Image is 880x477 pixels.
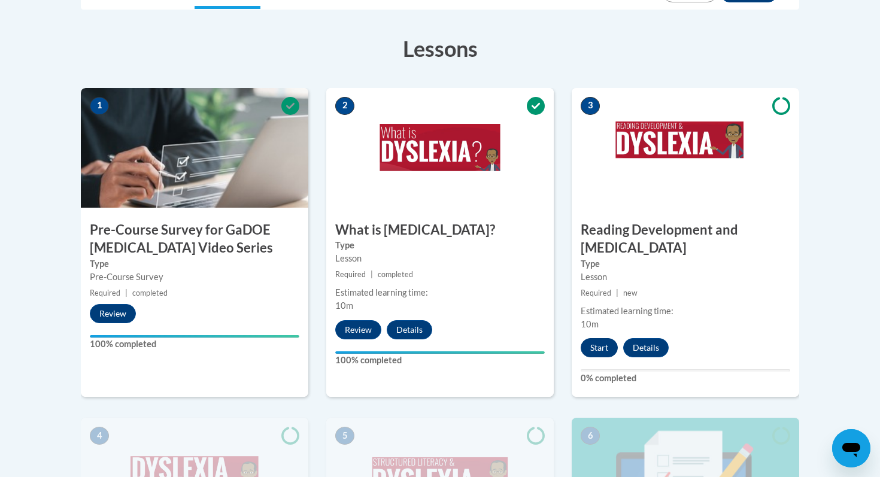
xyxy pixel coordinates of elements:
label: 100% completed [335,354,545,367]
span: 4 [90,427,109,445]
span: | [125,288,128,297]
span: | [371,270,373,279]
span: 10m [581,319,599,329]
div: Your progress [90,335,299,338]
span: new [623,288,638,297]
img: Course Image [81,88,308,208]
span: completed [132,288,168,297]
label: Type [90,257,299,271]
h3: Reading Development and [MEDICAL_DATA] [572,221,799,258]
label: 0% completed [581,372,790,385]
span: 5 [335,427,354,445]
label: Type [581,257,790,271]
h3: Pre-Course Survey for GaDOE [MEDICAL_DATA] Video Series [81,221,308,258]
h3: Lessons [81,34,799,63]
div: Your progress [335,351,545,354]
img: Course Image [326,88,554,208]
div: Pre-Course Survey [90,271,299,284]
iframe: Button to launch messaging window [832,429,870,467]
span: 2 [335,97,354,115]
button: Review [90,304,136,323]
button: Review [335,320,381,339]
div: Lesson [581,271,790,284]
span: | [616,288,618,297]
span: 6 [581,427,600,445]
span: completed [378,270,413,279]
span: 10m [335,300,353,311]
button: Details [387,320,432,339]
h3: What is [MEDICAL_DATA]? [326,221,554,239]
img: Course Image [572,88,799,208]
label: Type [335,239,545,252]
span: 3 [581,97,600,115]
button: Start [581,338,618,357]
label: 100% completed [90,338,299,351]
button: Details [623,338,669,357]
span: Required [335,270,366,279]
div: Estimated learning time: [335,286,545,299]
div: Estimated learning time: [581,305,790,318]
span: Required [90,288,120,297]
div: Lesson [335,252,545,265]
span: Required [581,288,611,297]
span: 1 [90,97,109,115]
